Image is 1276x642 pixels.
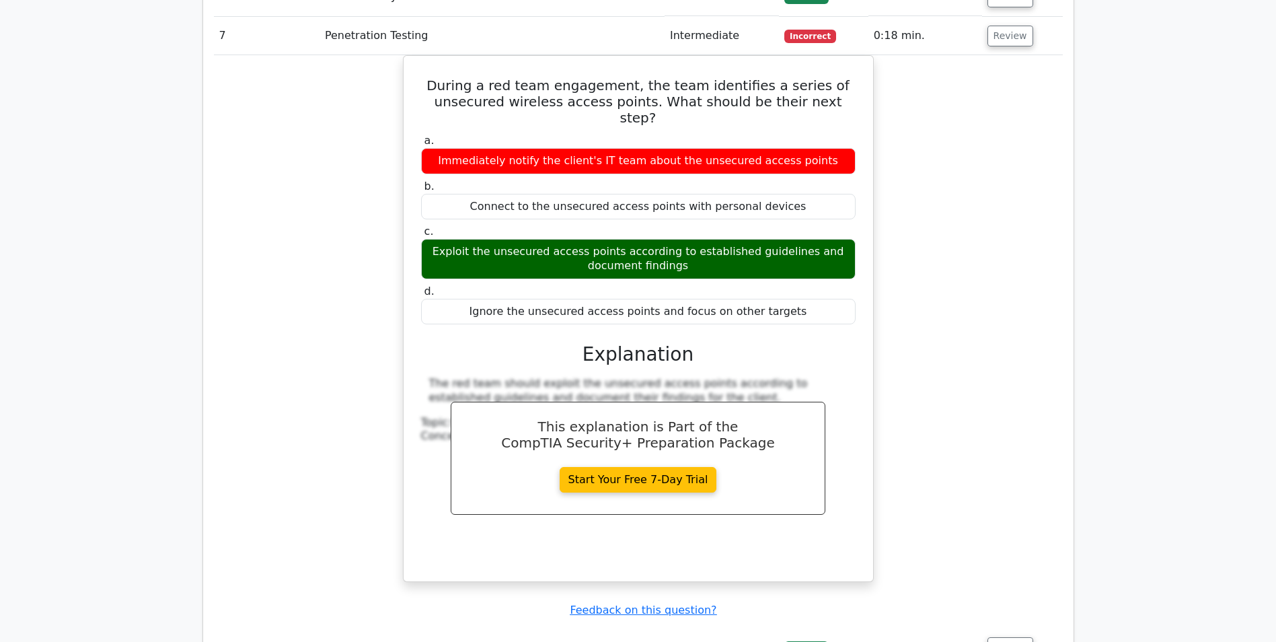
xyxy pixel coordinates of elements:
div: Ignore the unsecured access points and focus on other targets [421,299,856,325]
div: Topic: [421,416,856,430]
button: Review [987,26,1033,46]
div: The red team should exploit the unsecured access points according to established guidelines and d... [429,377,848,405]
div: Connect to the unsecured access points with personal devices [421,194,856,220]
a: Start Your Free 7-Day Trial [560,467,717,493]
td: 7 [214,17,320,55]
span: b. [424,180,435,192]
td: Penetration Testing [320,17,665,55]
div: Exploit the unsecured access points according to established guidelines and document findings [421,239,856,279]
h5: During a red team engagement, the team identifies a series of unsecured wireless access points. W... [420,77,857,126]
td: 0:18 min. [868,17,982,55]
div: Immediately notify the client's IT team about the unsecured access points [421,148,856,174]
span: c. [424,225,434,238]
a: Feedback on this question? [570,604,716,616]
h3: Explanation [429,343,848,366]
span: a. [424,134,435,147]
div: Concept: [421,429,856,443]
span: Incorrect [784,30,836,43]
span: d. [424,285,435,297]
td: Intermediate [665,17,779,55]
